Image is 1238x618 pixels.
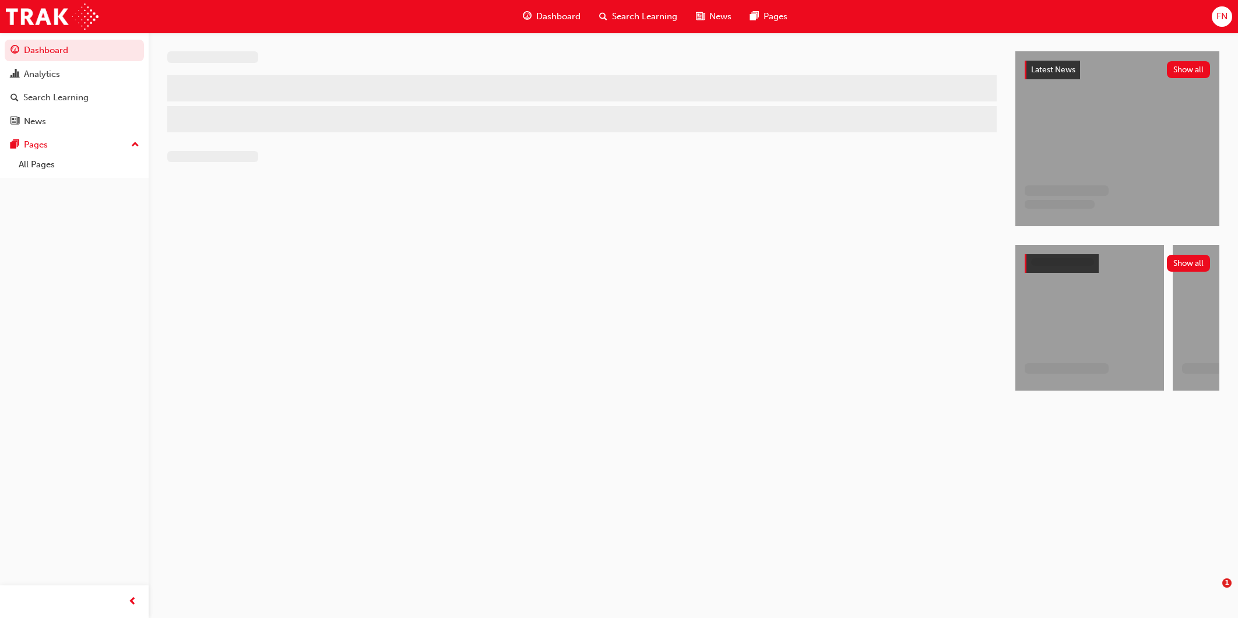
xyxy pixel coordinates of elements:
span: News [709,10,731,23]
iframe: Intercom live chat [1198,578,1226,606]
span: up-icon [131,138,139,153]
a: All Pages [14,156,144,174]
span: pages-icon [10,140,19,150]
span: 1 [1222,578,1232,588]
span: Pages [764,10,787,23]
a: Show all [1025,254,1210,273]
a: Search Learning [5,87,144,108]
div: Analytics [24,68,60,81]
button: Show all [1167,61,1211,78]
a: pages-iconPages [741,5,797,29]
span: Latest News [1031,65,1075,75]
div: Search Learning [23,91,89,104]
span: guage-icon [523,9,532,24]
span: prev-icon [128,595,137,609]
span: chart-icon [10,69,19,80]
span: Dashboard [536,10,581,23]
span: search-icon [10,93,19,103]
a: guage-iconDashboard [514,5,590,29]
button: FN [1212,6,1232,27]
a: Dashboard [5,40,144,61]
div: News [24,115,46,128]
a: Latest NewsShow all [1025,61,1210,79]
a: news-iconNews [687,5,741,29]
button: Pages [5,134,144,156]
span: guage-icon [10,45,19,56]
span: pages-icon [750,9,759,24]
span: news-icon [10,117,19,127]
span: search-icon [599,9,607,24]
img: Trak [6,3,99,30]
button: DashboardAnalyticsSearch LearningNews [5,37,144,134]
span: FN [1216,10,1228,23]
div: Pages [24,138,48,152]
button: Show all [1167,255,1211,272]
a: News [5,111,144,132]
a: search-iconSearch Learning [590,5,687,29]
span: Search Learning [612,10,677,23]
a: Analytics [5,64,144,85]
span: news-icon [696,9,705,24]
